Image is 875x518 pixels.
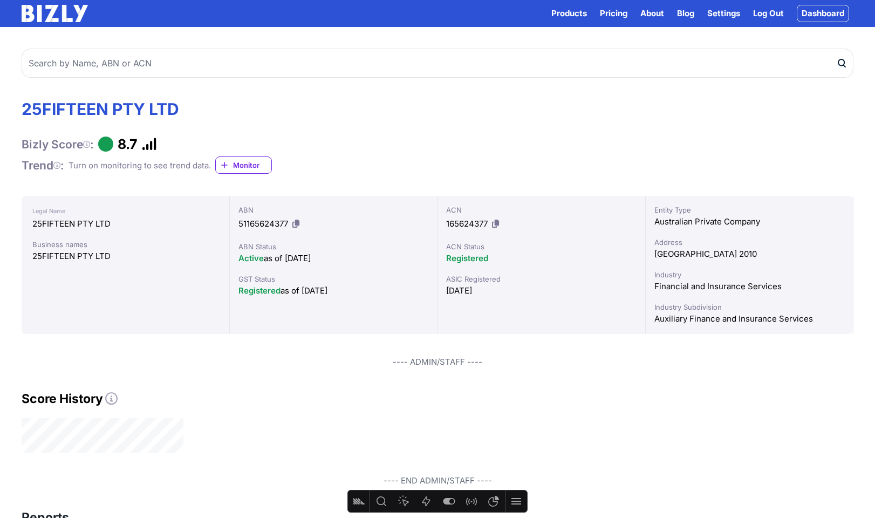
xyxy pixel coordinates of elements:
[238,274,429,284] div: GST Status
[32,217,218,230] div: 25FIFTEEN PTY LTD
[654,237,845,248] div: Address
[446,241,637,252] div: ACN Status
[654,302,845,312] div: Industry Subdivision
[238,252,429,265] div: as of [DATE]
[32,250,218,263] div: 25FIFTEEN PTY LTD
[22,390,853,407] h2: Score History
[22,474,853,487] div: ---- END ADMIN/STAFF ----
[446,253,488,263] span: Registered
[446,219,488,229] span: 165624377
[654,269,845,280] div: Industry
[446,274,637,284] div: ASIC Registered
[238,205,429,215] div: ABN
[654,312,845,325] div: Auxiliary Finance and Insurance Services
[654,248,845,261] div: [GEOGRAPHIC_DATA] 2010
[551,7,587,20] button: Products
[118,136,138,152] h1: 8.7
[446,284,637,297] div: [DATE]
[22,158,64,173] h1: Trend :
[640,7,664,20] a: About
[233,160,271,171] span: Monitor
[707,7,740,20] a: Settings
[22,99,272,119] h1: 25FIFTEEN PTY LTD
[654,205,845,215] div: Entity Type
[22,49,853,78] input: Search by Name, ABN or ACN
[600,7,627,20] a: Pricing
[238,284,429,297] div: as of [DATE]
[446,205,637,215] div: ACN
[238,219,288,229] span: 51165624377
[753,7,784,20] a: Log Out
[22,356,853,369] div: ---- ADMIN/STAFF ----
[22,137,94,152] h1: Bizly Score :
[32,239,218,250] div: Business names
[69,159,211,172] div: Turn on monitoring to see trend data.
[654,215,845,228] div: Australian Private Company
[238,241,429,252] div: ABN Status
[654,280,845,293] div: Financial and Insurance Services
[677,7,694,20] a: Blog
[238,285,281,296] span: Registered
[215,156,272,174] a: Monitor
[32,205,218,217] div: Legal Name
[797,5,849,22] a: Dashboard
[238,253,264,263] span: Active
